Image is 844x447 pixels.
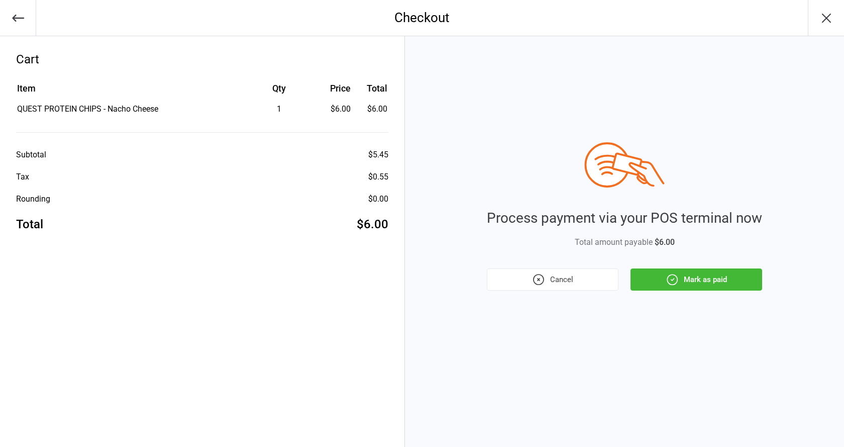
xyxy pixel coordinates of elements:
[17,81,242,102] th: Item
[16,50,388,68] div: Cart
[487,269,618,291] button: Cancel
[16,193,50,205] div: Rounding
[368,193,388,205] div: $0.00
[243,103,315,115] div: 1
[487,208,762,229] div: Process payment via your POS terminal now
[355,103,387,115] td: $6.00
[16,215,43,233] div: Total
[630,269,762,291] button: Mark as paid
[368,171,388,183] div: $0.55
[16,149,46,161] div: Subtotal
[357,215,388,233] div: $6.00
[487,236,762,248] div: Total amount payable
[655,237,675,247] span: $6.00
[368,149,388,161] div: $5.45
[355,81,387,102] th: Total
[16,171,29,183] div: Tax
[316,81,351,95] div: Price
[17,104,158,114] span: QUEST PROTEIN CHIPS - Nacho Cheese
[316,103,351,115] div: $6.00
[243,81,315,102] th: Qty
